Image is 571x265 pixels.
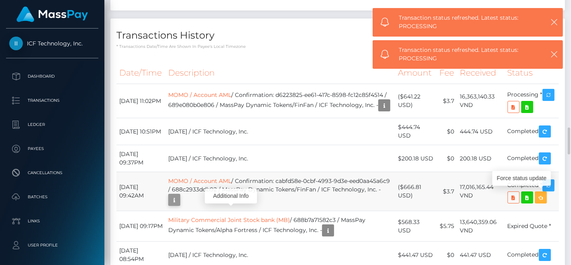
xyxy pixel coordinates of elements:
[399,46,538,63] span: Transaction status refreshed. Latest status: PROCESSING
[399,14,538,31] span: Transaction status refreshed. Latest status: PROCESSING
[9,94,95,107] p: Transactions
[116,29,559,43] h4: Transactions History
[9,143,95,155] p: Payees
[16,6,88,22] img: MassPay Logo
[395,172,437,211] td: ($666.81 USD)
[457,62,504,84] th: Received
[116,62,165,84] th: Date/Time
[395,211,437,242] td: $568.33 USD
[9,37,23,50] img: ICF Technology, Inc.
[6,187,98,207] a: Batches
[395,84,437,118] td: ($641.22 USD)
[6,115,98,135] a: Ledger
[165,172,395,211] td: / Confirmation: cabfd58e-0cbf-4993-9d3e-eed0aa45a6c9 / 688c2933ddb92 / MassPay Dynamic Tokens/Fin...
[165,62,395,84] th: Description
[492,171,551,186] div: Force status update
[6,235,98,255] a: User Profile
[6,139,98,159] a: Payees
[116,118,165,145] td: [DATE] 10:51PM
[6,90,98,111] a: Transactions
[457,84,504,118] td: 16,363,140.33 VND
[505,62,559,84] th: Status
[395,118,437,145] td: $444.74 USD
[436,172,457,211] td: $3.7
[165,84,395,118] td: / Confirmation: d6223825-ee61-417c-8598-fc12c85f4514 / 689e080b0e806 / MassPay Dynamic Tokens/Fin...
[395,62,437,84] th: Amount
[9,215,95,227] p: Links
[165,211,395,242] td: / 688b7a71582c3 / MassPay Dynamic Tokens/Alpha Fortress / ICF Technology, Inc. -
[505,172,559,211] td: Completed *
[168,216,290,224] a: Military Commercial Joint Stock bank (MB)
[505,84,559,118] td: Processing *
[116,43,559,49] p: * Transactions date/time are shown in payee's local timezone
[116,172,165,211] td: [DATE] 09:42AM
[457,145,504,172] td: 200.18 USD
[436,62,457,84] th: Fee
[116,211,165,242] td: [DATE] 09:17PM
[168,177,231,185] a: MOMO / Account AML
[9,70,95,82] p: Dashboard
[168,91,231,99] a: MOMO / Account AML
[116,84,165,118] td: [DATE] 11:02PM
[9,119,95,131] p: Ledger
[395,145,437,172] td: $200.18 USD
[116,145,165,172] td: [DATE] 09:37PM
[436,145,457,172] td: $0
[436,118,457,145] td: $0
[505,145,559,172] td: Completed
[505,118,559,145] td: Completed
[6,40,98,47] span: ICF Technology, Inc.
[457,118,504,145] td: 444.74 USD
[6,66,98,86] a: Dashboard
[205,189,257,203] div: Additional Info
[165,118,395,145] td: [DATE] / ICF Technology, Inc.
[505,211,559,242] td: Expired Quote *
[6,211,98,231] a: Links
[436,211,457,242] td: $5.75
[457,211,504,242] td: 13,640,359.06 VND
[165,145,395,172] td: [DATE] / ICF Technology, Inc.
[9,191,95,203] p: Batches
[6,163,98,183] a: Cancellations
[9,167,95,179] p: Cancellations
[457,172,504,211] td: 17,016,165.44 VND
[436,84,457,118] td: $3.7
[9,239,95,251] p: User Profile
